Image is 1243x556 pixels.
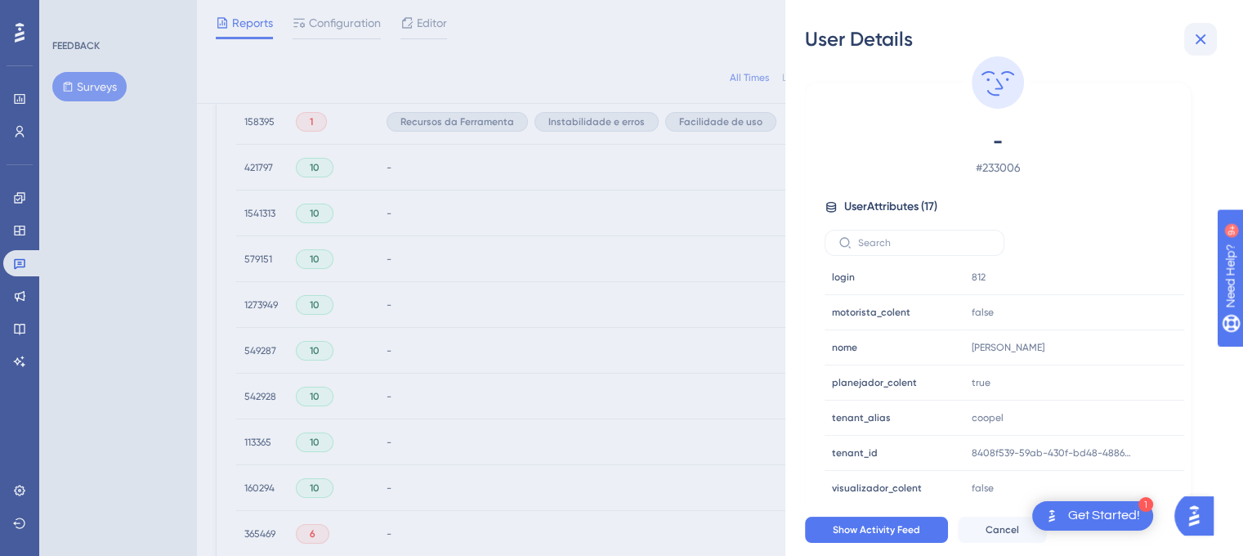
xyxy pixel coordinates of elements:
[38,4,102,24] span: Need Help?
[1032,501,1153,531] div: Open Get Started! checklist, remaining modules: 1
[972,482,994,495] span: false
[972,306,994,319] span: false
[986,523,1019,536] span: Cancel
[1174,491,1223,540] iframe: UserGuiding AI Assistant Launcher
[972,446,1135,460] span: 8408f539-59ab-430f-bd48-48868f21b814
[832,411,891,424] span: tenant_alias
[972,376,990,389] span: true
[832,271,855,284] span: login
[832,482,922,495] span: visualizador_colent
[805,517,948,543] button: Show Activity Feed
[854,158,1142,177] span: # 233006
[833,523,920,536] span: Show Activity Feed
[832,306,910,319] span: motorista_colent
[1138,497,1153,512] div: 1
[832,376,917,389] span: planejador_colent
[858,237,990,249] input: Search
[972,411,1004,424] span: coopel
[805,26,1223,52] div: User Details
[1042,506,1062,526] img: launcher-image-alternative-text
[111,8,121,21] div: 9+
[1068,507,1140,525] div: Get Started!
[972,341,1044,354] span: [PERSON_NAME]
[972,271,986,284] span: 812
[832,446,878,460] span: tenant_id
[854,128,1142,155] span: -
[958,517,1047,543] button: Cancel
[832,341,857,354] span: nome
[844,197,937,217] span: User Attributes ( 17 )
